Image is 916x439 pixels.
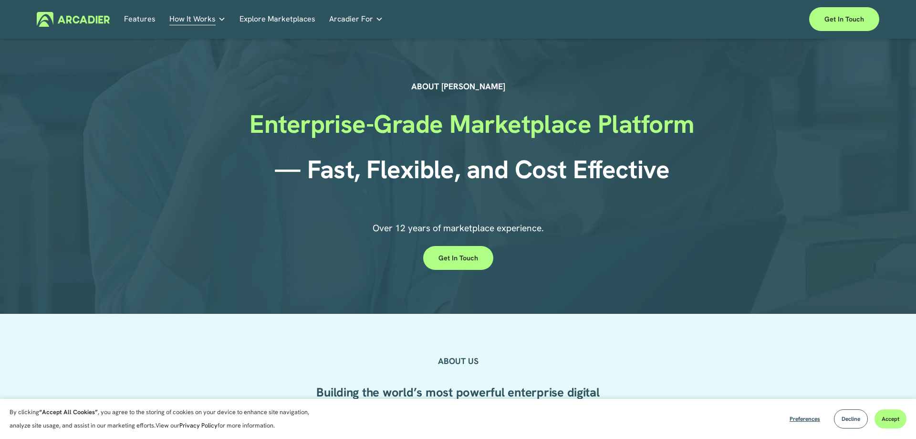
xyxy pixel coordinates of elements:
[239,12,315,27] a: Explore Marketplaces
[882,415,899,423] span: Accept
[329,12,373,26] span: Arcadier For
[782,409,827,428] button: Preferences
[169,12,226,27] a: folder dropdown
[10,406,320,432] p: By clicking , you agree to the storing of cookies on your device to enhance site navigation, anal...
[316,384,603,416] strong: Building the world’s most powerful enterprise digital marketplace
[292,222,624,235] p: Over 12 years of marketplace experience.
[438,355,479,366] strong: ABOUT US
[169,12,216,26] span: How It Works
[250,107,694,140] strong: Enterprise-Grade Marketplace Platform
[834,409,868,428] button: Decline
[124,12,156,27] a: Features
[874,409,906,428] button: Accept
[809,7,879,31] a: Get in touch
[179,421,218,429] a: Privacy Policy
[39,408,98,416] strong: “Accept All Cookies”
[423,246,493,270] a: Get in touch
[790,415,820,423] span: Preferences
[411,81,505,92] strong: ABOUT [PERSON_NAME]
[274,153,669,186] strong: — Fast, Flexible, and Cost Effective
[37,12,110,27] img: Arcadier
[329,12,383,27] a: folder dropdown
[842,415,860,423] span: Decline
